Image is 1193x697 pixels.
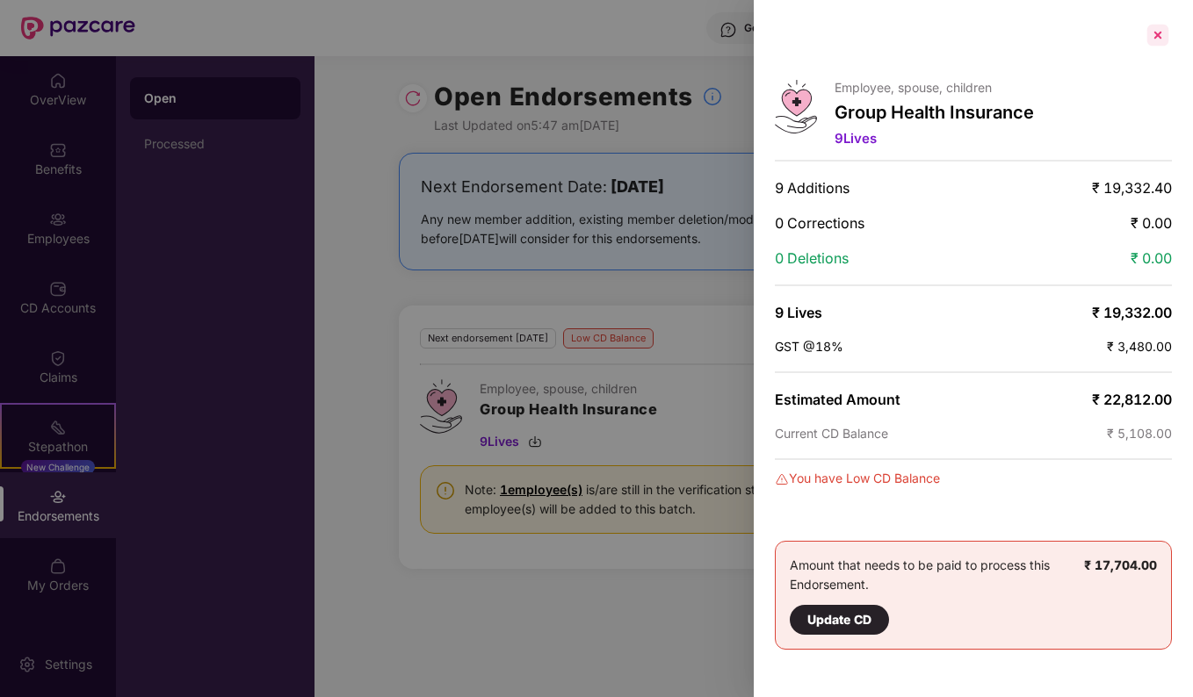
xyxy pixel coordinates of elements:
div: Update CD [807,610,871,629]
span: 9 Lives [835,130,877,147]
span: GST @18% [775,339,843,354]
span: ₹ 0.00 [1131,249,1172,267]
img: svg+xml;base64,PHN2ZyBpZD0iRGFuZ2VyLTMyeDMyIiB4bWxucz0iaHR0cDovL3d3dy53My5vcmcvMjAwMC9zdmciIHdpZH... [775,472,789,486]
p: Employee, spouse, children [835,80,1034,95]
span: 9 Lives [775,304,822,321]
span: ₹ 0.00 [1131,214,1172,232]
img: svg+xml;base64,PHN2ZyB4bWxucz0iaHR0cDovL3d3dy53My5vcmcvMjAwMC9zdmciIHdpZHRoPSI0Ny43MTQiIGhlaWdodD... [775,80,817,133]
span: Estimated Amount [775,391,900,408]
span: ₹ 22,812.00 [1092,391,1172,408]
span: 0 Corrections [775,214,864,232]
div: You have Low CD Balance [775,469,1172,488]
span: ₹ 3,480.00 [1107,339,1172,354]
span: ₹ 19,332.40 [1092,179,1172,197]
span: Current CD Balance [775,426,888,441]
span: ₹ 19,332.00 [1092,304,1172,321]
span: ₹ 5,108.00 [1107,426,1172,441]
span: 9 Additions [775,179,850,197]
div: Amount that needs to be paid to process this Endorsement. [790,556,1084,635]
p: Group Health Insurance [835,102,1034,123]
span: 0 Deletions [775,249,849,267]
b: ₹ 17,704.00 [1084,557,1157,572]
